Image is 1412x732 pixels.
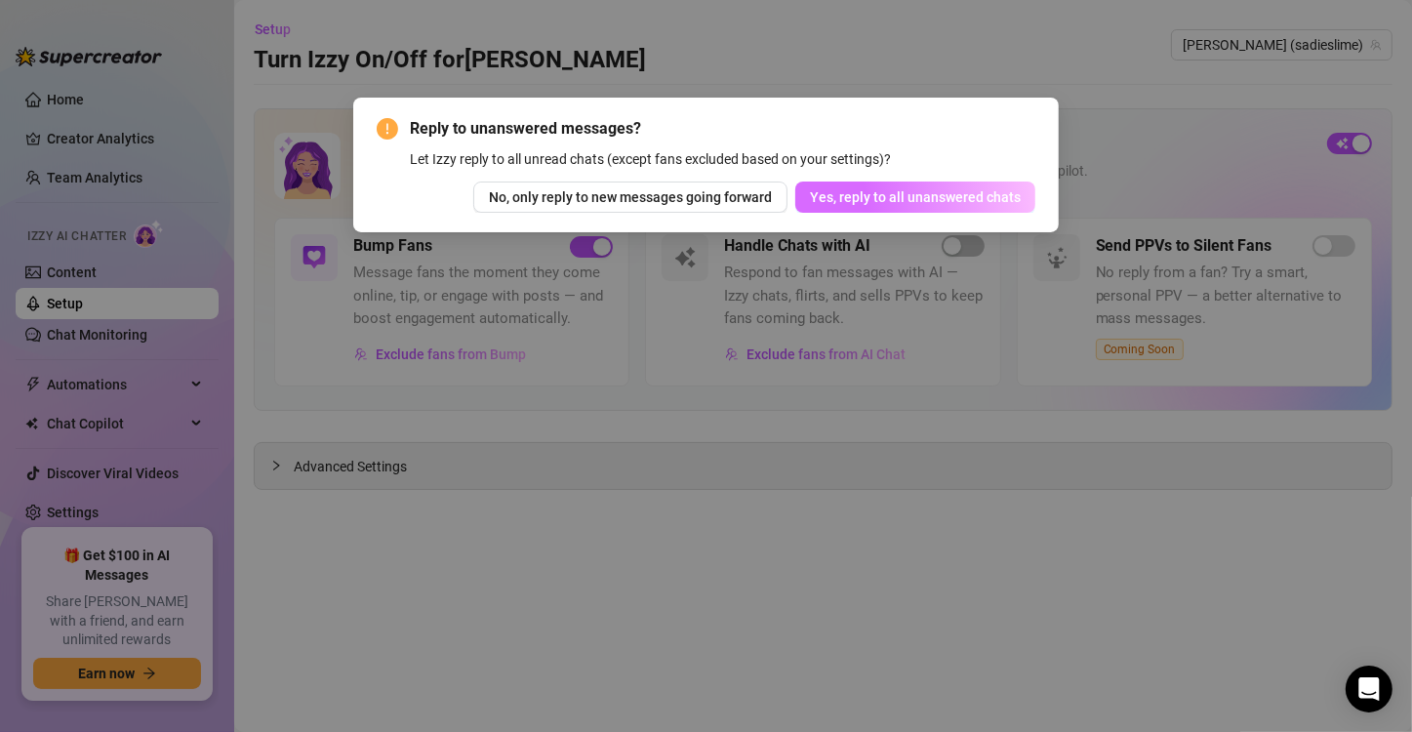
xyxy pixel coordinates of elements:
[410,117,1036,141] span: Reply to unanswered messages?
[473,182,787,213] button: No, only reply to new messages going forward
[489,189,772,205] span: No, only reply to new messages going forward
[377,118,398,140] span: exclamation-circle
[795,182,1035,213] button: Yes, reply to all unanswered chats
[1346,666,1392,712] div: Open Intercom Messenger
[410,148,1036,170] div: Let Izzy reply to all unread chats (except fans excluded based on your settings)?
[810,189,1021,205] span: Yes, reply to all unanswered chats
